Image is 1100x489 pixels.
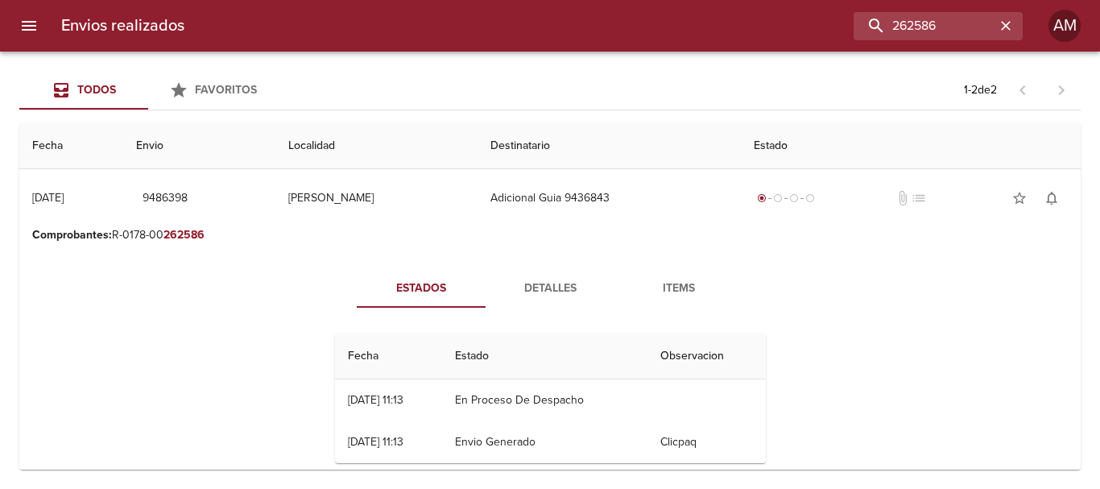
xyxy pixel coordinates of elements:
div: Tabs detalle de guia [357,269,743,308]
span: Pagina anterior [1003,81,1042,97]
span: radio_button_unchecked [789,193,799,203]
span: No tiene pedido asociado [911,190,927,206]
div: Generado [754,190,818,206]
th: Destinatario [478,123,741,169]
input: buscar [854,12,995,40]
th: Localidad [275,123,478,169]
span: notifications_none [1044,190,1060,206]
button: menu [10,6,48,45]
h6: Envios realizados [61,13,184,39]
td: En Proceso De Despacho [442,379,647,421]
button: 9486398 [136,184,194,213]
th: Estado [741,123,1081,169]
span: No tiene documentos adjuntos [895,190,911,206]
p: 1 - 2 de 2 [964,82,997,98]
th: Fecha [335,334,443,379]
td: Clicpaq [647,421,766,463]
div: Abrir información de usuario [1048,10,1081,42]
span: radio_button_unchecked [773,193,783,203]
th: Estado [442,334,647,379]
button: Activar notificaciones [1036,182,1068,214]
div: [DATE] [32,191,64,205]
span: star_border [1011,190,1028,206]
span: radio_button_checked [757,193,767,203]
th: Observacion [647,334,766,379]
p: R-0178-00 [32,227,1068,243]
div: [DATE] 11:13 [348,435,403,449]
td: Adicional Guia 9436843 [478,169,741,227]
table: Tabla de seguimiento [335,334,766,463]
div: [DATE] 11:13 [348,393,403,407]
span: Todos [77,83,116,97]
th: Envio [123,123,275,169]
th: Fecha [19,123,123,169]
span: Detalles [495,279,605,299]
span: Items [624,279,734,299]
div: AM [1048,10,1081,42]
button: Agregar a favoritos [1003,182,1036,214]
span: radio_button_unchecked [805,193,815,203]
span: Favoritos [195,83,257,97]
td: [PERSON_NAME] [275,169,478,227]
td: Envio Generado [442,421,647,463]
b: Comprobantes : [32,228,112,242]
span: Estados [366,279,476,299]
em: 262586 [163,228,205,242]
div: Tabs Envios [19,71,277,110]
span: 9486398 [143,189,188,209]
span: Pagina siguiente [1042,71,1081,110]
